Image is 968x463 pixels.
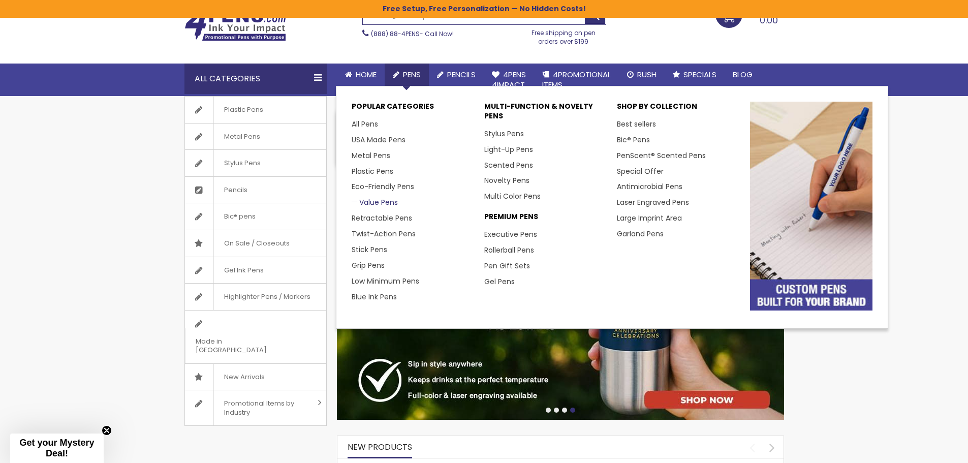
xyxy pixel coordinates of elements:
[617,119,656,129] a: Best sellers
[617,181,682,192] a: Antimicrobial Pens
[213,364,275,390] span: New Arrivals
[484,175,529,186] a: Novelty Pens
[617,213,682,223] a: Large Imprint Area
[185,390,326,425] a: Promotional Items by Industry
[617,229,664,239] a: Garland Pens
[185,177,326,203] a: Pencils
[617,135,650,145] a: Bic® Pens
[484,191,541,201] a: Multi Color Pens
[213,390,314,425] span: Promotional Items by Industry
[617,197,689,207] a: Laser Engraved Pens
[19,438,94,458] span: Get your Mystery Deal!
[484,160,533,170] a: Scented Pens
[352,119,378,129] a: All Pens
[619,64,665,86] a: Rush
[352,102,474,116] p: Popular Categories
[185,364,326,390] a: New Arrivals
[213,150,271,176] span: Stylus Pens
[337,64,385,86] a: Home
[213,257,274,284] span: Gel Ink Pens
[484,64,534,97] a: 4Pens4impact
[484,212,607,227] p: Premium Pens
[429,64,484,86] a: Pencils
[447,69,476,80] span: Pencils
[185,328,301,363] span: Made in [GEOGRAPHIC_DATA]
[352,276,419,286] a: Low Minimum Pens
[484,229,537,239] a: Executive Pens
[185,124,326,150] a: Metal Pens
[185,284,326,310] a: Highlighter Pens / Markers
[185,257,326,284] a: Gel Ink Pens
[750,102,872,311] img: custom-pens
[760,14,778,26] span: 0.00
[521,25,606,45] div: Free shipping on pen orders over $199
[484,102,607,126] p: Multi-Function & Novelty Pens
[352,260,385,270] a: Grip Pens
[352,197,398,207] a: Value Pens
[184,64,327,94] div: All Categories
[185,203,326,230] a: Bic® pens
[352,229,416,239] a: Twist-Action Pens
[213,124,270,150] span: Metal Pens
[617,102,739,116] p: Shop By Collection
[352,166,393,176] a: Plastic Pens
[617,150,706,161] a: PenScent® Scented Pens
[637,69,657,80] span: Rush
[484,245,534,255] a: Rollerball Pens
[542,69,611,90] span: 4PROMOTIONAL ITEMS
[484,261,530,271] a: Pen Gift Sets
[213,97,273,123] span: Plastic Pens
[371,29,454,38] span: - Call Now!
[484,276,515,287] a: Gel Pens
[371,29,420,38] a: (888) 88-4PENS
[356,69,377,80] span: Home
[213,177,258,203] span: Pencils
[352,244,387,255] a: Stick Pens
[352,181,414,192] a: Eco-Friendly Pens
[185,230,326,257] a: On Sale / Closeouts
[617,166,664,176] a: Special Offer
[725,64,761,86] a: Blog
[665,64,725,86] a: Specials
[683,69,716,80] span: Specials
[352,135,405,145] a: USA Made Pens
[10,434,104,463] div: Get your Mystery Deal!Close teaser
[484,144,533,155] a: Light-Up Pens
[385,64,429,86] a: Pens
[213,230,300,257] span: On Sale / Closeouts
[102,425,112,436] button: Close teaser
[733,69,753,80] span: Blog
[484,129,524,139] a: Stylus Pens
[534,64,619,97] a: 4PROMOTIONALITEMS
[352,150,390,161] a: Metal Pens
[185,97,326,123] a: Plastic Pens
[213,203,266,230] span: Bic® pens
[213,284,321,310] span: Highlighter Pens / Markers
[185,311,326,363] a: Made in [GEOGRAPHIC_DATA]
[184,9,286,41] img: 4Pens Custom Pens and Promotional Products
[403,69,421,80] span: Pens
[352,213,412,223] a: Retractable Pens
[352,292,397,302] a: Blue Ink Pens
[492,69,526,90] span: 4Pens 4impact
[348,441,412,453] span: New Products
[185,150,326,176] a: Stylus Pens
